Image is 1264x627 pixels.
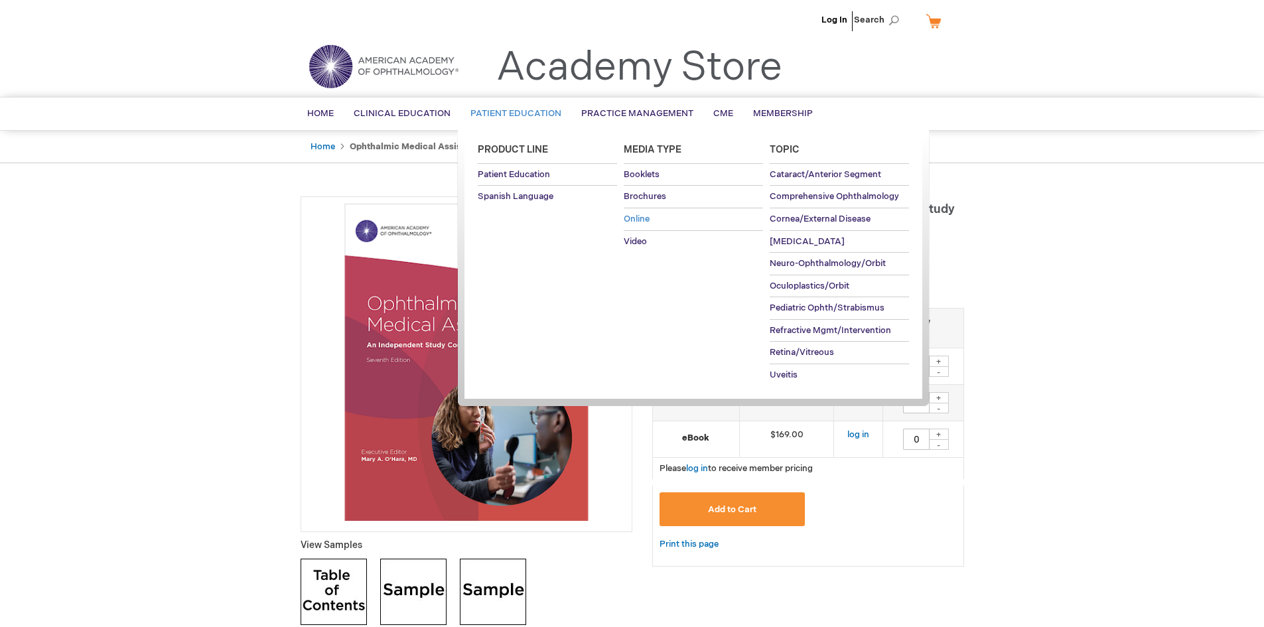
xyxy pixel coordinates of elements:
[713,108,733,119] span: CME
[708,504,756,515] span: Add to Cart
[770,370,798,380] span: Uveitis
[350,141,609,152] strong: Ophthalmic Medical Assisting: An Independent Study Course
[380,559,447,625] img: Click to view
[770,258,886,269] span: Neuro-Ophthalmology/Orbit
[624,144,681,155] span: Media Type
[660,432,733,445] strong: eBook
[624,236,647,247] span: Video
[739,421,834,458] td: $169.00
[660,536,719,553] a: Print this page
[770,236,845,247] span: [MEDICAL_DATA]
[496,44,782,92] a: Academy Store
[624,191,666,202] span: Brochures
[624,214,650,224] span: Online
[770,347,834,358] span: Retina/Vitreous
[770,325,891,336] span: Refractive Mgmt/Intervention
[929,403,949,413] div: -
[770,144,800,155] span: Topic
[478,144,548,155] span: Product Line
[686,463,708,474] a: log in
[624,169,660,180] span: Booklets
[470,108,561,119] span: Patient Education
[929,439,949,450] div: -
[478,169,550,180] span: Patient Education
[770,281,849,291] span: Oculoplastics/Orbit
[308,204,625,521] img: Ophthalmic Medical Assisting: An Independent Study Course
[770,169,881,180] span: Cataract/Anterior Segment
[903,429,930,450] input: Qty
[770,214,871,224] span: Cornea/External Disease
[311,141,335,152] a: Home
[929,392,949,403] div: +
[660,492,806,526] button: Add to Cart
[770,191,899,202] span: Comprehensive Ophthalmology
[660,463,813,474] span: Please to receive member pricing
[460,559,526,625] img: Click to view
[301,559,367,625] img: Click to view
[753,108,813,119] span: Membership
[929,429,949,440] div: +
[581,108,693,119] span: Practice Management
[478,191,553,202] span: Spanish Language
[354,108,451,119] span: Clinical Education
[854,7,904,33] span: Search
[847,429,869,440] a: log in
[770,303,884,313] span: Pediatric Ophth/Strabismus
[929,366,949,377] div: -
[821,15,847,25] a: Log In
[301,539,632,552] p: View Samples
[929,356,949,367] div: +
[307,108,334,119] span: Home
